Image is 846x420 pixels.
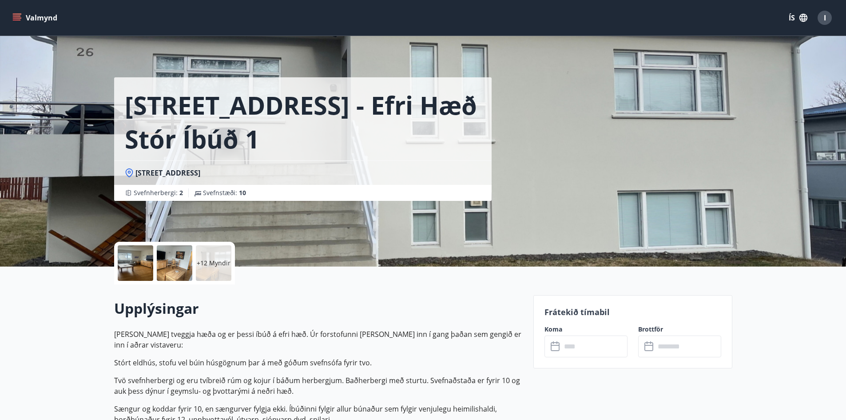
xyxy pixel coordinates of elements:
[544,306,721,318] p: Frátekið tímabil
[203,188,246,197] span: Svefnstæði :
[114,299,523,318] h2: Upplýsingar
[544,325,628,334] label: Koma
[114,329,523,350] p: [PERSON_NAME] tveggja hæða og er þessi íbúð á efri hæð. Úr forstofunni [PERSON_NAME] inn í gang þ...
[125,88,481,156] h1: [STREET_ADDRESS] - Efri hæð Stór íbúð 1
[239,188,246,197] span: 10
[135,168,200,178] span: [STREET_ADDRESS]
[114,375,523,396] p: Tvö svefnherbergi og eru tvíbreið rúm og kojur í báðum herbergjum. Baðherbergi með sturtu. Svefna...
[814,7,835,28] button: I
[784,10,812,26] button: ÍS
[197,259,230,268] p: +12 Myndir
[638,325,721,334] label: Brottför
[11,10,61,26] button: menu
[824,13,826,23] span: I
[179,188,183,197] span: 2
[114,357,523,368] p: Stórt eldhús, stofu vel búin húsgögnum þar á með góðum svefnsófa fyrir tvo.
[134,188,183,197] span: Svefnherbergi :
